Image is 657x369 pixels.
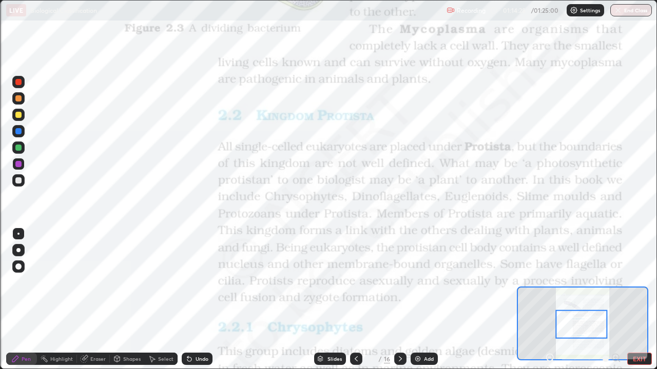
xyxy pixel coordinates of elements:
[570,6,578,14] img: class-settings-icons
[627,353,652,365] button: EXIT
[196,356,208,361] div: Undo
[366,356,377,362] div: 7
[614,6,622,14] img: end-class-cross
[384,354,390,363] div: 16
[379,356,382,362] div: /
[50,356,73,361] div: Highlight
[457,7,486,14] p: Recording
[424,356,434,361] div: Add
[30,6,97,14] p: Biological Classification
[580,8,600,13] p: Settings
[90,356,106,361] div: Eraser
[158,356,173,361] div: Select
[610,4,652,16] button: End Class
[447,6,455,14] img: recording.375f2c34.svg
[22,356,31,361] div: Pen
[414,355,422,363] img: add-slide-button
[327,356,342,361] div: Slides
[9,6,23,14] p: LIVE
[123,356,141,361] div: Shapes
